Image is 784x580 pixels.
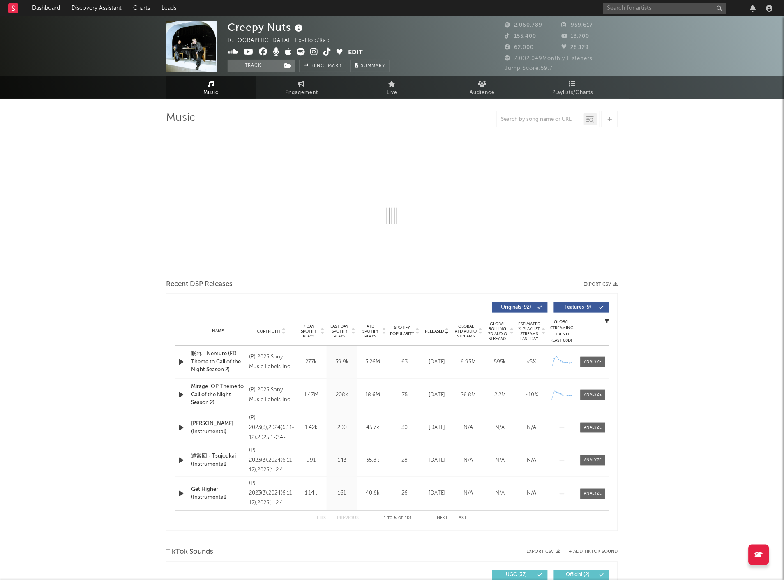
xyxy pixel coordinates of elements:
[191,328,245,334] div: Name
[311,61,342,71] span: Benchmark
[191,350,245,374] a: 眠れ - Nemure (ED Theme to Call of the Night Season 2)
[561,550,618,555] button: + Add TikTok Sound
[360,457,386,465] div: 35.8k
[329,424,355,432] div: 200
[329,358,355,366] div: 39.9k
[257,329,281,334] span: Copyright
[298,358,325,366] div: 277k
[423,457,451,465] div: [DATE]
[562,23,593,28] span: 959,617
[603,3,726,14] input: Search for artists
[505,23,543,28] span: 2,060,789
[249,479,294,508] div: (P) 2023(3),2024(6,11-12),2025(1-2,4-5,7-10,13-15) Sony Music Labels Inc.
[423,424,451,432] div: [DATE]
[360,324,381,339] span: ATD Spotify Plays
[348,48,363,58] button: Edit
[550,319,574,344] div: Global Streaming Trend (Last 60D)
[425,329,444,334] span: Released
[559,573,597,578] span: Official ( 2 )
[390,325,415,337] span: Spotify Popularity
[360,358,386,366] div: 3.26M
[437,76,528,99] a: Audience
[390,391,419,399] div: 75
[584,282,618,287] button: Export CSV
[204,88,219,98] span: Music
[228,60,279,72] button: Track
[337,516,359,521] button: Previous
[347,76,437,99] a: Live
[423,391,451,399] div: [DATE]
[191,486,245,502] a: Get Higher (Instrumental)
[455,391,482,399] div: 26.8M
[298,324,320,339] span: 7 Day Spotify Plays
[554,302,609,313] button: Features(9)
[487,321,509,341] span: Global Rolling 7D Audio Streams
[518,391,546,399] div: ~ 10 %
[360,391,386,399] div: 18.6M
[329,324,350,339] span: Last Day Spotify Plays
[527,550,561,555] button: Export CSV
[423,490,451,498] div: [DATE]
[249,385,294,405] div: (P) 2025 Sony Music Labels Inc.
[329,490,355,498] div: 161
[505,45,534,50] span: 62,000
[492,302,548,313] button: Originals(92)
[487,358,514,366] div: 595k
[317,516,329,521] button: First
[390,490,419,498] div: 26
[505,34,537,39] span: 155,400
[562,45,589,50] span: 28,129
[455,490,482,498] div: N/A
[518,457,546,465] div: N/A
[423,358,451,366] div: [DATE]
[191,420,245,436] a: [PERSON_NAME] (Instrumental)
[375,514,420,524] div: 1 5 101
[528,76,618,99] a: Playlists/Charts
[298,391,325,399] div: 1.47M
[455,424,482,432] div: N/A
[191,383,245,407] a: Mirage (OP Theme to Call of the Night Season 2)
[249,446,294,476] div: (P) 2023(3),2024(6,11-12),2025(1-2,4-5,7-10,13-15) Sony Music Labels Inc.
[505,66,553,71] span: Jump Score: 59.7
[457,516,467,521] button: Last
[298,490,325,498] div: 1.14k
[398,517,403,520] span: of
[455,358,482,366] div: 6.95M
[487,490,514,498] div: N/A
[228,21,305,34] div: Creepy Nuts
[518,358,546,366] div: <5%
[298,424,325,432] div: 1.42k
[487,391,514,399] div: 2.2M
[191,453,245,469] a: 通常回 - Tsujoukai (Instrumental)
[569,550,618,555] button: + Add TikTok Sound
[390,457,419,465] div: 28
[518,321,541,341] span: Estimated % Playlist Streams Last Day
[387,88,397,98] span: Live
[470,88,495,98] span: Audience
[455,457,482,465] div: N/A
[256,76,347,99] a: Engagement
[350,60,390,72] button: Summary
[455,324,477,339] span: Global ATD Audio Streams
[562,34,590,39] span: 13,700
[166,548,213,557] span: TikTok Sounds
[166,76,256,99] a: Music
[487,424,514,432] div: N/A
[497,116,584,123] input: Search by song name or URL
[361,64,385,68] span: Summary
[518,424,546,432] div: N/A
[329,457,355,465] div: 143
[387,517,392,520] span: to
[360,490,386,498] div: 40.6k
[166,280,233,289] span: Recent DSP Releases
[249,413,294,443] div: (P) 2023(3),2024(6,11-12),2025(1-2,4-5,7-10,13-15) Sony Music Labels Inc.
[437,516,448,521] button: Next
[553,88,593,98] span: Playlists/Charts
[518,490,546,498] div: N/A
[505,56,593,61] span: 7,002,049 Monthly Listeners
